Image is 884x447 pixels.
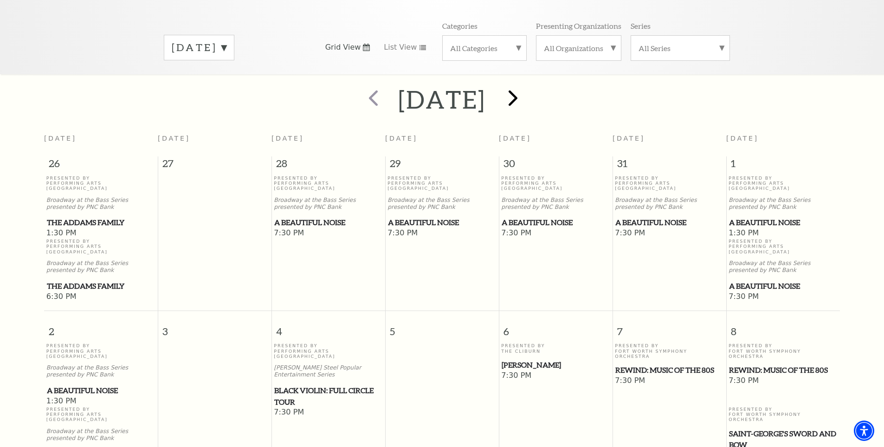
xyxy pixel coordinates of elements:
p: Presented By Performing Arts [GEOGRAPHIC_DATA] [615,175,724,191]
p: Presented By Performing Arts [GEOGRAPHIC_DATA] [46,175,155,191]
a: A Beautiful Noise [387,217,497,228]
span: A Beautiful Noise [274,217,382,228]
span: 1 [727,156,840,175]
p: Broadway at the Bass Series presented by PNC Bank [46,260,155,274]
span: 28 [272,156,385,175]
a: The Addams Family [46,280,155,292]
p: Presented By Performing Arts [GEOGRAPHIC_DATA] [729,239,838,254]
span: 31 [613,156,726,175]
p: Series [631,21,651,31]
span: A Beautiful Noise [502,217,610,228]
p: Presenting Organizations [536,21,621,31]
a: REWIND: Music of the 80s [729,364,838,376]
span: 1:30 PM [729,228,838,239]
p: Broadway at the Bass Series presented by PNC Bank [615,197,724,211]
p: Broadway at the Bass Series presented by PNC Bank [729,197,838,211]
button: next [495,83,529,116]
span: 26 [44,156,158,175]
p: Presented By Performing Arts [GEOGRAPHIC_DATA] [46,239,155,254]
a: A Beautiful Noise [501,217,610,228]
span: 27 [158,156,271,175]
a: A Beautiful Noise [46,385,155,396]
p: Presented By Performing Arts [GEOGRAPHIC_DATA] [501,175,610,191]
a: Black Violin: Full Circle Tour [274,385,383,408]
a: A Beautiful Noise [615,217,724,228]
label: All Organizations [544,43,613,53]
span: 7:30 PM [274,228,383,239]
span: 7:30 PM [387,228,497,239]
span: 8 [727,311,840,343]
span: Black Violin: Full Circle Tour [274,385,382,408]
p: Presented By The Cliburn [501,343,610,354]
a: A Beautiful Noise [729,280,838,292]
label: [DATE] [172,40,226,55]
a: Beatrice Rana [501,359,610,371]
span: 5 [386,311,499,343]
p: Broadway at the Bass Series presented by PNC Bank [387,197,497,211]
span: 7:30 PM [501,228,610,239]
a: A Beautiful Noise [274,217,383,228]
span: 6 [499,311,613,343]
p: Categories [442,21,477,31]
p: Broadway at the Bass Series presented by PNC Bank [46,364,155,378]
span: [DATE] [271,135,304,142]
p: Presented By Performing Arts [GEOGRAPHIC_DATA] [46,407,155,422]
label: All Series [639,43,722,53]
a: A Beautiful Noise [729,217,838,228]
span: [DATE] [44,135,77,142]
span: [DATE] [726,135,759,142]
span: 7:30 PM [501,371,610,381]
span: 4 [272,311,385,343]
span: 7:30 PM [729,292,838,302]
label: All Categories [450,43,519,53]
p: Presented By Performing Arts [GEOGRAPHIC_DATA] [274,175,383,191]
span: A Beautiful Noise [47,385,155,396]
p: Broadway at the Bass Series presented by PNC Bank [46,428,155,442]
button: prev [355,83,389,116]
p: Presented By Performing Arts [GEOGRAPHIC_DATA] [274,343,383,359]
p: Presented By Performing Arts [GEOGRAPHIC_DATA] [46,343,155,359]
span: [DATE] [158,135,190,142]
div: Accessibility Menu [854,421,874,441]
span: [DATE] [499,135,531,142]
p: Presented By Fort Worth Symphony Orchestra [729,407,838,422]
span: 7:30 PM [729,376,838,386]
h2: [DATE] [398,84,486,114]
p: Broadway at the Bass Series presented by PNC Bank [274,197,383,211]
a: REWIND: Music of the 80s [615,364,724,376]
a: The Addams Family [46,217,155,228]
span: A Beautiful Noise [729,280,837,292]
span: 1:30 PM [46,228,155,239]
p: Presented By Performing Arts [GEOGRAPHIC_DATA] [729,175,838,191]
span: 30 [499,156,613,175]
span: 7:30 PM [615,376,724,386]
span: A Beautiful Noise [388,217,496,228]
p: Presented By Fort Worth Symphony Orchestra [615,343,724,359]
span: List View [384,42,417,52]
span: [PERSON_NAME] [502,359,610,371]
span: 3 [158,311,271,343]
p: Broadway at the Bass Series presented by PNC Bank [46,197,155,211]
span: 7:30 PM [615,228,724,239]
p: Broadway at the Bass Series presented by PNC Bank [501,197,610,211]
span: The Addams Family [47,280,155,292]
span: The Addams Family [47,217,155,228]
span: 2 [44,311,158,343]
span: 6:30 PM [46,292,155,302]
p: [PERSON_NAME] Steel Popular Entertainment Series [274,364,383,378]
span: 29 [386,156,499,175]
span: [DATE] [613,135,645,142]
p: Presented By Performing Arts [GEOGRAPHIC_DATA] [387,175,497,191]
p: Presented By Fort Worth Symphony Orchestra [729,343,838,359]
span: Grid View [325,42,361,52]
span: 7 [613,311,726,343]
span: 1:30 PM [46,396,155,407]
span: 7:30 PM [274,408,383,418]
p: Broadway at the Bass Series presented by PNC Bank [729,260,838,274]
span: [DATE] [385,135,418,142]
span: A Beautiful Noise [729,217,837,228]
span: REWIND: Music of the 80s [729,364,837,376]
